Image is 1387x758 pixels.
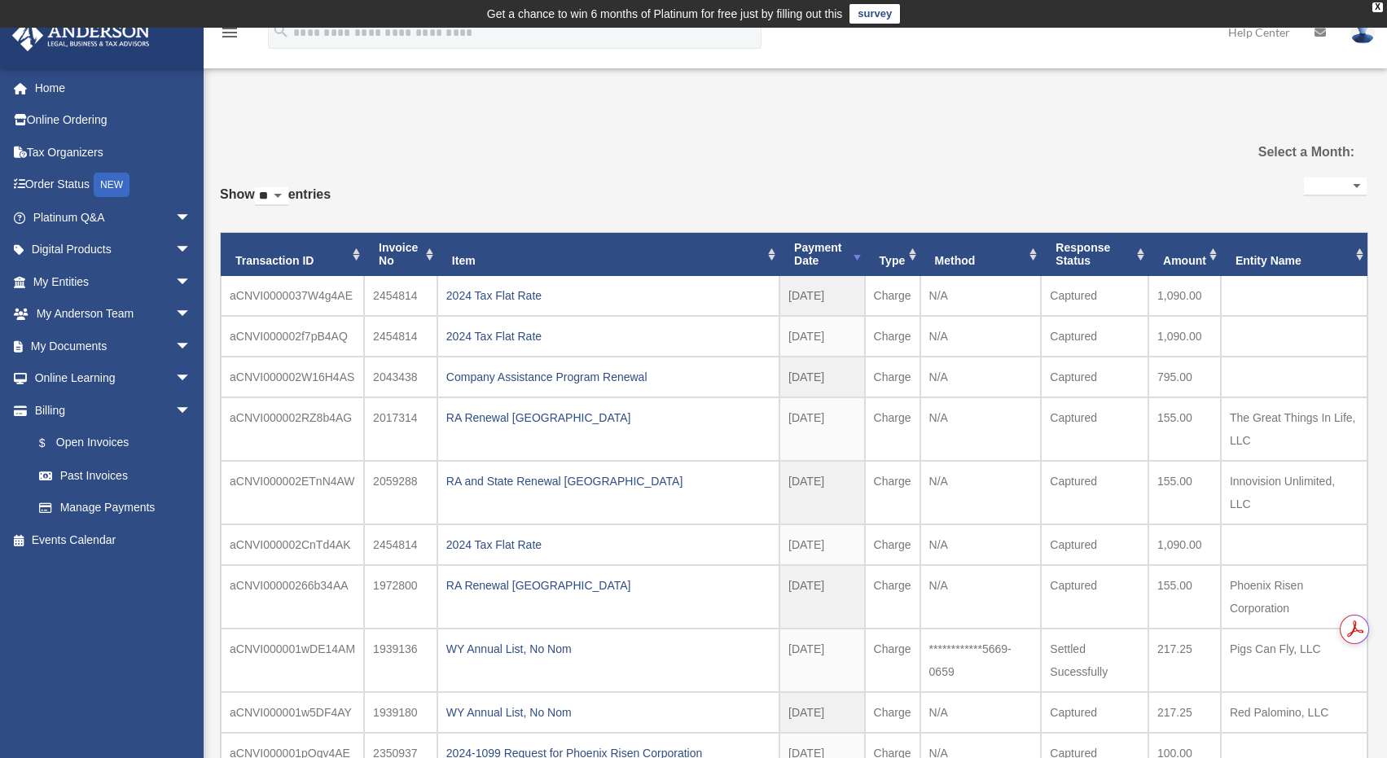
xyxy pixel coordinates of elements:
td: [DATE] [779,692,865,733]
div: close [1372,2,1383,12]
a: Past Invoices [23,459,208,492]
a: $Open Invoices [23,427,216,460]
a: Manage Payments [23,492,216,524]
td: Captured [1041,397,1148,461]
td: Captured [1041,524,1148,565]
th: Entity Name: activate to sort column ascending [1221,233,1367,277]
div: RA Renewal [GEOGRAPHIC_DATA] [446,574,770,597]
img: Anderson Advisors Platinum Portal [7,20,155,51]
th: Response Status: activate to sort column ascending [1041,233,1148,277]
td: N/A [920,692,1042,733]
td: 217.25 [1148,629,1221,692]
td: 1,090.00 [1148,316,1221,357]
label: Select a Month: [1187,141,1354,164]
td: aCNVI000002W16H4AS [221,357,364,397]
label: Show entries [220,183,331,222]
th: Item: activate to sort column ascending [437,233,779,277]
td: aCNVI000002CnTd4AK [221,524,364,565]
th: Method: activate to sort column ascending [920,233,1042,277]
td: aCNVI000001wDE14AM [221,629,364,692]
div: Company Assistance Program Renewal [446,366,770,388]
td: aCNVI00000266b34AA [221,565,364,629]
div: NEW [94,173,129,197]
span: arrow_drop_down [175,298,208,331]
td: N/A [920,461,1042,524]
td: [DATE] [779,397,865,461]
td: [DATE] [779,524,865,565]
td: [DATE] [779,629,865,692]
td: 2454814 [364,316,437,357]
td: N/A [920,276,1042,316]
span: arrow_drop_down [175,362,208,396]
td: [DATE] [779,357,865,397]
td: Charge [865,524,920,565]
td: N/A [920,357,1042,397]
div: WY Annual List, No Nom [446,638,770,660]
div: 2024 Tax Flat Rate [446,533,770,556]
div: WY Annual List, No Nom [446,701,770,724]
a: My Anderson Teamarrow_drop_down [11,298,216,331]
a: survey [849,4,900,24]
td: 795.00 [1148,357,1221,397]
td: 2017314 [364,397,437,461]
i: search [272,22,290,40]
td: aCNVI000002f7pB4AQ [221,316,364,357]
span: arrow_drop_down [175,201,208,234]
span: arrow_drop_down [175,330,208,363]
td: 1972800 [364,565,437,629]
th: Transaction ID: activate to sort column ascending [221,233,364,277]
a: Home [11,72,216,104]
td: N/A [920,524,1042,565]
td: Charge [865,397,920,461]
a: Billingarrow_drop_down [11,394,216,427]
a: Online Learningarrow_drop_down [11,362,216,395]
td: Captured [1041,276,1148,316]
td: Charge [865,629,920,692]
td: Captured [1041,692,1148,733]
a: Platinum Q&Aarrow_drop_down [11,201,216,234]
select: Showentries [255,187,288,206]
td: [DATE] [779,565,865,629]
div: RA Renewal [GEOGRAPHIC_DATA] [446,406,770,429]
span: arrow_drop_down [175,394,208,427]
a: menu [220,28,239,42]
td: Charge [865,692,920,733]
td: Charge [865,565,920,629]
td: 2043438 [364,357,437,397]
td: 217.25 [1148,692,1221,733]
td: 2454814 [364,276,437,316]
td: 155.00 [1148,461,1221,524]
td: Settled Sucessfully [1041,629,1148,692]
th: Payment Date: activate to sort column ascending [779,233,865,277]
th: Type: activate to sort column ascending [865,233,920,277]
td: The Great Things In Life, LLC [1221,397,1367,461]
td: [DATE] [779,276,865,316]
td: [DATE] [779,316,865,357]
div: 2024 Tax Flat Rate [446,284,770,307]
td: N/A [920,565,1042,629]
a: Order StatusNEW [11,169,216,202]
a: Tax Organizers [11,136,216,169]
span: $ [48,433,56,453]
span: arrow_drop_down [175,234,208,267]
div: Get a chance to win 6 months of Platinum for free just by filling out this [487,4,843,24]
img: User Pic [1350,20,1375,44]
td: 1,090.00 [1148,276,1221,316]
td: N/A [920,316,1042,357]
td: Captured [1041,565,1148,629]
th: Amount: activate to sort column ascending [1148,233,1221,277]
td: Captured [1041,461,1148,524]
a: Digital Productsarrow_drop_down [11,234,216,266]
a: Events Calendar [11,524,216,556]
td: [DATE] [779,461,865,524]
td: Phoenix Risen Corporation [1221,565,1367,629]
td: Charge [865,316,920,357]
div: 2024 Tax Flat Rate [446,325,770,348]
td: Charge [865,276,920,316]
td: 1939136 [364,629,437,692]
td: Captured [1041,357,1148,397]
td: aCNVI000002ETnN4AW [221,461,364,524]
td: N/A [920,397,1042,461]
td: 2454814 [364,524,437,565]
td: Captured [1041,316,1148,357]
